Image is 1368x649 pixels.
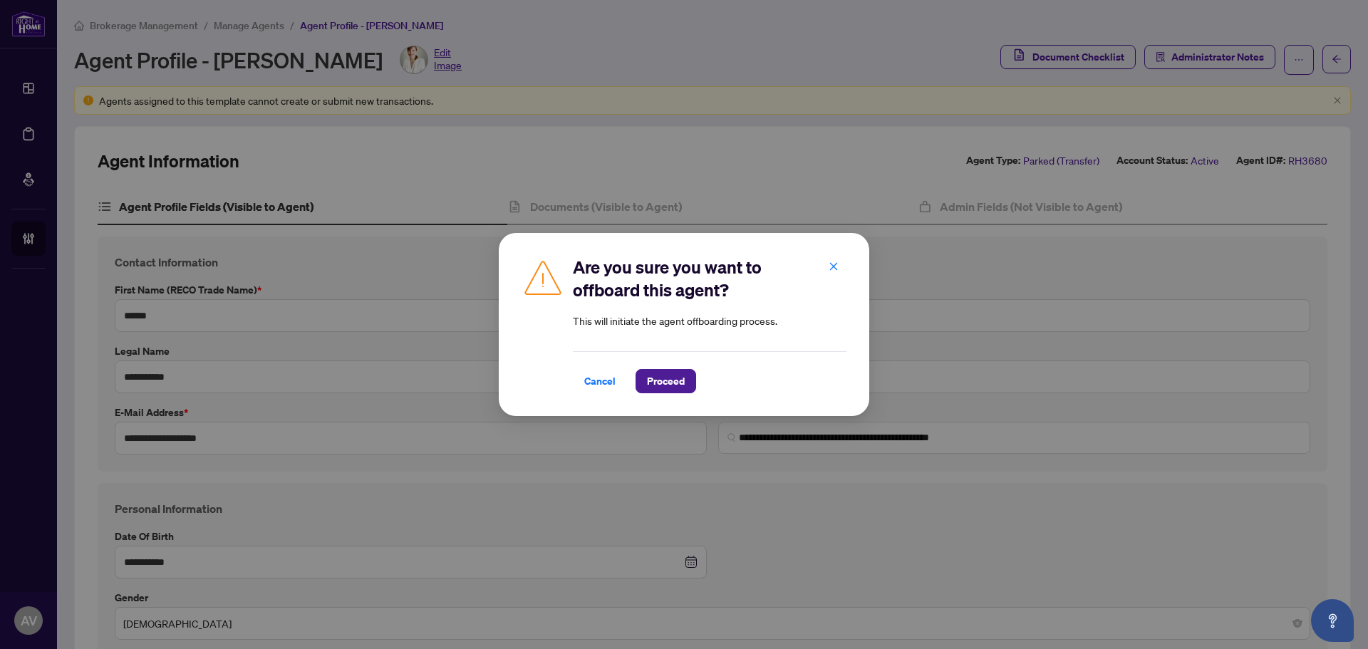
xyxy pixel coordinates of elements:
[584,370,616,393] span: Cancel
[647,370,685,393] span: Proceed
[573,313,846,328] article: This will initiate the agent offboarding process.
[573,256,846,301] h2: Are you sure you want to offboard this agent?
[829,261,839,271] span: close
[636,369,696,393] button: Proceed
[522,256,564,298] img: Caution Icon
[573,369,627,393] button: Cancel
[1311,599,1354,642] button: Open asap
